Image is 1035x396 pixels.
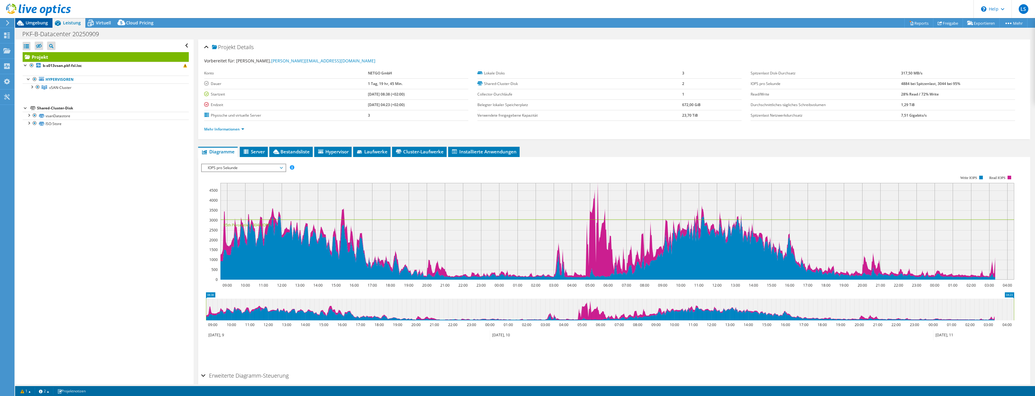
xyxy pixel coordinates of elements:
text: 20:00 [422,283,431,288]
text: 18:00 [817,322,827,327]
text: 11:00 [688,322,698,327]
b: 1 [682,92,684,97]
text: 4500 [209,188,218,193]
text: 10:00 [676,283,685,288]
text: 00:00 [485,322,494,327]
label: Shared-Cluster-Disk [477,81,682,87]
text: 11:00 [694,283,703,288]
label: Spitzenlast Disk-Durchsatz [751,70,901,76]
text: 03:00 [984,283,994,288]
a: Projektnotizen [53,387,90,395]
text: 03:00 [549,283,558,288]
label: Durchschnittliches tägliches Schreibvolumen [751,102,901,108]
text: 12:00 [277,283,286,288]
a: Projekt [23,52,189,62]
b: 7,51 Gigabits/s [901,113,927,118]
text: 23:00 [467,322,476,327]
text: 09:00 [208,322,217,327]
text: 03:00 [983,322,993,327]
b: 3 [682,71,684,76]
text: 02:00 [965,322,974,327]
text: 02:00 [531,283,540,288]
text: 13:00 [730,283,740,288]
text: 21:00 [875,283,885,288]
text: 07:00 [622,283,631,288]
div: Shared-Cluster-Disk [37,105,189,112]
text: 22:00 [894,283,903,288]
b: b-s013vsan.pkf-fsl.loc [43,63,82,68]
text: 11:00 [258,283,268,288]
a: Mehr [999,18,1027,28]
text: 13:00 [725,322,734,327]
text: 04:00 [559,322,568,327]
text: 1500 [209,247,218,252]
b: 28% Read / 72% Write [901,92,939,97]
text: 12:00 [707,322,716,327]
span: [PERSON_NAME], [236,58,375,64]
a: vSAN-Cluster [23,83,189,91]
text: 12:00 [263,322,273,327]
text: 09:00 [658,283,667,288]
svg: \n [981,6,986,12]
text: 03:00 [540,322,550,327]
text: 15:00 [762,322,771,327]
a: 2 [35,387,53,395]
text: 3000 [209,218,218,223]
a: [PERSON_NAME][EMAIL_ADDRESS][DOMAIN_NAME] [271,58,375,64]
h2: Erweiterte Diagramm-Steuerung [201,369,289,382]
text: 20:00 [857,283,867,288]
text: 17:00 [356,322,365,327]
text: 17:00 [799,322,808,327]
text: 3500 [209,208,218,213]
text: 4000 [209,198,218,203]
text: 16:00 [780,322,790,327]
a: Reports [904,18,933,28]
text: 17:00 [367,283,377,288]
span: Cluster-Laufwerke [395,149,444,155]
text: 22:00 [448,322,457,327]
text: 17:00 [803,283,812,288]
text: 04:00 [567,283,576,288]
text: 16:00 [337,322,347,327]
text: 09:00 [651,322,660,327]
text: 15:00 [767,283,776,288]
text: 20:00 [411,322,420,327]
span: Cloud Pricing [126,20,154,26]
a: Exportieren [963,18,1000,28]
span: IOPS pro Sekunde [205,164,282,171]
b: 4884 bei Spitzenlast, 3044 bei 95% [901,81,960,86]
a: ISO-Store [23,120,189,127]
text: 1000 [209,257,218,262]
b: 23,70 TiB [682,113,698,118]
span: Diagramme [201,149,235,155]
b: 317,50 MB/s [901,71,923,76]
text: 22:00 [458,283,467,288]
text: 00:00 [494,283,504,288]
text: 500 [211,267,218,272]
text: 08:00 [633,322,642,327]
text: 15:00 [319,322,328,327]
text: 2500 [209,228,218,233]
text: 0 [216,277,218,282]
text: 21:00 [873,322,882,327]
label: Belegter lokaler Speicherplatz [477,102,682,108]
text: 13:00 [295,283,304,288]
a: Hypervisoren [23,76,189,83]
text: 18:00 [374,322,384,327]
text: 06:00 [596,322,605,327]
b: 1 Tag, 19 hr, 45 Min. [368,81,403,86]
b: 672,00 GiB [682,102,701,107]
span: Installierte Anwendungen [451,149,517,155]
label: Lokale Disks [477,70,682,76]
text: 19:00 [404,283,413,288]
text: 01:00 [513,283,522,288]
text: 05:00 [577,322,587,327]
text: 22:00 [891,322,900,327]
text: 11:00 [245,322,254,327]
a: Freigabe [933,18,963,28]
text: 14:00 [300,322,310,327]
span: Projekt [212,44,236,50]
span: Virtuell [96,20,111,26]
span: Server [243,149,265,155]
span: Bestandsliste [272,149,310,155]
